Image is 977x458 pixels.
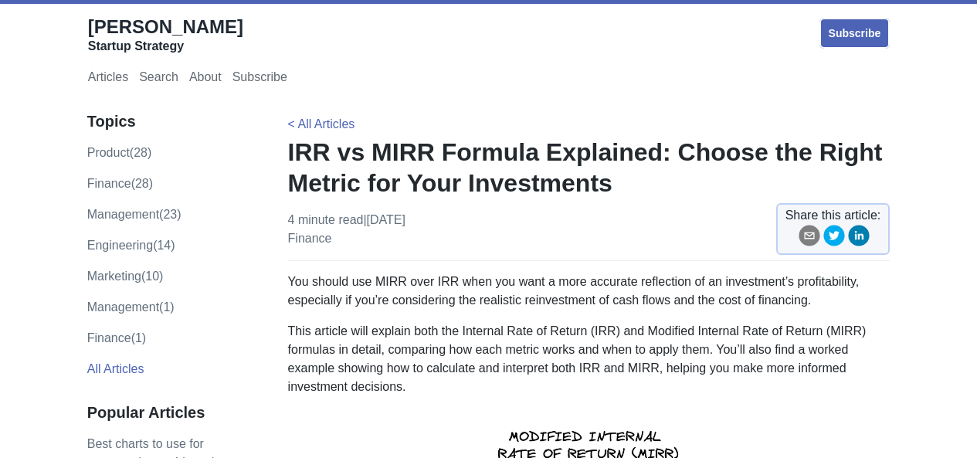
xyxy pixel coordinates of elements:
a: Subscribe [819,18,890,49]
a: < All Articles [288,117,355,131]
p: This article will explain both the Internal Rate of Return (IRR) and Modified Internal Rate of Re... [288,322,890,396]
a: Search [139,70,178,87]
a: product(28) [87,146,152,159]
div: Startup Strategy [88,39,243,54]
a: About [189,70,222,87]
h1: IRR vs MIRR Formula Explained: Choose the Right Metric for Your Investments [288,137,890,198]
a: marketing(10) [87,270,164,283]
a: finance [288,232,332,245]
h3: Popular Articles [87,403,256,422]
a: All Articles [87,362,144,375]
button: linkedin [848,225,870,252]
a: Articles [88,70,128,87]
p: 4 minute read | [DATE] [288,211,405,248]
a: management(23) [87,208,181,221]
span: Share this article: [785,206,881,225]
button: email [799,225,820,252]
button: twitter [823,225,845,252]
a: Subscribe [232,70,287,87]
a: [PERSON_NAME]Startup Strategy [88,15,243,54]
p: You should use MIRR over IRR when you want a more accurate reflection of an investment’s profitab... [288,273,890,310]
a: Management(1) [87,300,175,314]
a: engineering(14) [87,239,175,252]
a: Finance(1) [87,331,146,344]
h3: Topics [87,112,256,131]
a: finance(28) [87,177,153,190]
span: [PERSON_NAME] [88,16,243,37]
